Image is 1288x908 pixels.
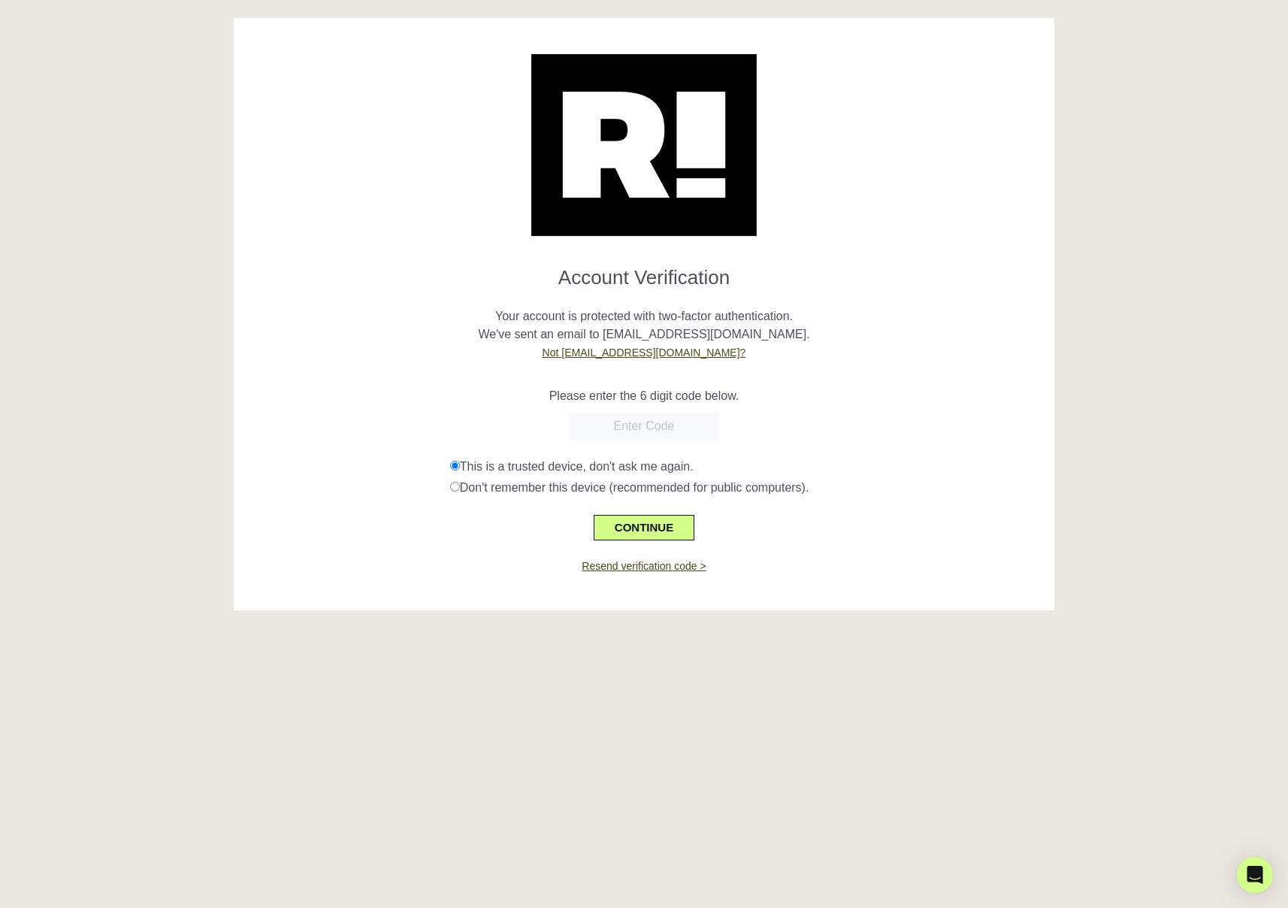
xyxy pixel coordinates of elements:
button: CONTINUE [594,515,694,540]
div: Open Intercom Messenger [1237,857,1273,893]
div: Don't remember this device (recommended for public computers). [450,479,1043,497]
p: Please enter the 6 digit code below. [245,387,1044,405]
div: This is a trusted device, don't ask me again. [450,458,1043,476]
a: Resend verification code > [582,560,706,572]
input: Enter Code [569,413,719,440]
p: Your account is protected with two-factor authentication. We've sent an email to [EMAIL_ADDRESS][... [245,289,1044,362]
h1: Account Verification [245,254,1044,289]
img: Retention.com [531,54,757,236]
a: Not [EMAIL_ADDRESS][DOMAIN_NAME]? [543,347,746,359]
